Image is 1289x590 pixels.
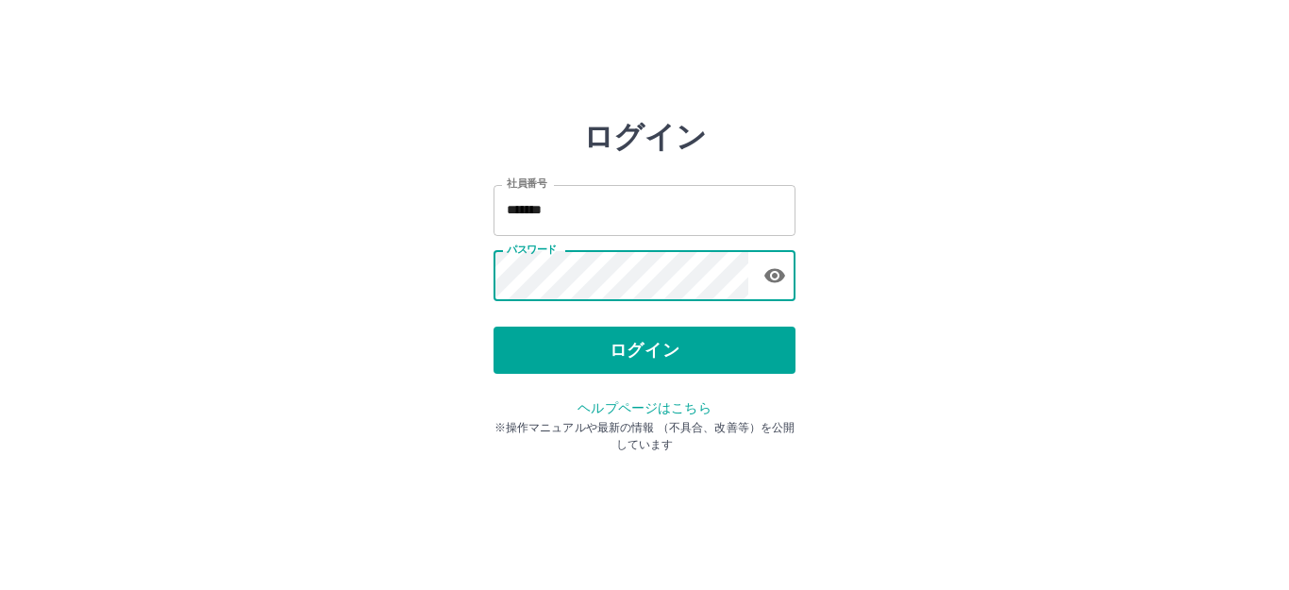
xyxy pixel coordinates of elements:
h2: ログイン [583,119,707,155]
button: ログイン [494,327,795,374]
label: パスワード [507,243,557,257]
a: ヘルプページはこちら [578,400,711,415]
p: ※操作マニュアルや最新の情報 （不具合、改善等）を公開しています [494,419,795,453]
label: 社員番号 [507,177,546,191]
